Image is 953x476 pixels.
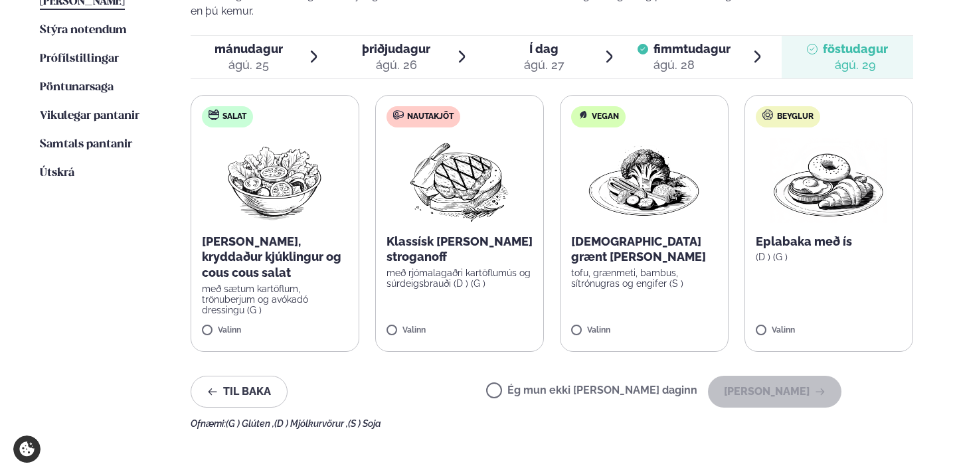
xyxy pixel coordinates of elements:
p: tofu, grænmeti, bambus, sítrónugras og engifer (S ) [571,268,717,289]
a: Vikulegar pantanir [40,108,139,124]
span: föstudagur [823,42,888,56]
div: ágú. 26 [362,57,430,73]
p: (D ) (G ) [756,252,902,262]
div: ágú. 29 [823,57,888,73]
a: Pöntunarsaga [40,80,114,96]
span: Pöntunarsaga [40,82,114,93]
span: Nautakjöt [407,112,454,122]
img: bagle-new-16px.svg [762,110,774,120]
p: [DEMOGRAPHIC_DATA] grænt [PERSON_NAME] [571,234,717,266]
img: Vegan.svg [578,110,588,120]
span: Samtals pantanir [40,139,132,150]
p: Klassísk [PERSON_NAME] stroganoff [387,234,533,266]
span: Prófílstillingar [40,53,119,64]
span: (S ) Soja [348,418,381,429]
a: Prófílstillingar [40,51,119,67]
span: Útskrá [40,167,74,179]
a: Útskrá [40,165,74,181]
img: beef.svg [393,110,404,120]
p: með rjómalagaðri kartöflumús og súrdeigsbrauði (D ) (G ) [387,268,533,289]
button: [PERSON_NAME] [708,376,841,408]
img: Croissant.png [770,138,887,223]
a: Samtals pantanir [40,137,132,153]
img: salad.svg [209,110,219,120]
img: Beef-Meat.png [400,138,518,223]
img: Vegan.png [586,138,703,223]
div: Ofnæmi: [191,418,914,429]
div: ágú. 27 [524,57,564,73]
span: Beyglur [777,112,814,122]
button: Til baka [191,376,288,408]
div: ágú. 28 [653,57,731,73]
span: Í dag [524,41,564,57]
p: með sætum kartöflum, trönuberjum og avókadó dressingu (G ) [202,283,348,315]
a: Stýra notendum [40,23,127,39]
span: Vegan [592,112,619,122]
span: Vikulegar pantanir [40,110,139,121]
span: Stýra notendum [40,25,127,36]
p: Eplabaka með ís [756,234,902,250]
span: (D ) Mjólkurvörur , [274,418,348,429]
span: þriðjudagur [362,42,430,56]
span: mánudagur [215,42,283,56]
a: Cookie settings [13,436,41,463]
span: Salat [222,112,246,122]
span: fimmtudagur [653,42,731,56]
p: [PERSON_NAME], kryddaður kjúklingur og cous cous salat [202,234,348,281]
div: ágú. 25 [215,57,283,73]
img: Salad.png [216,138,333,223]
span: (G ) Glúten , [226,418,274,429]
